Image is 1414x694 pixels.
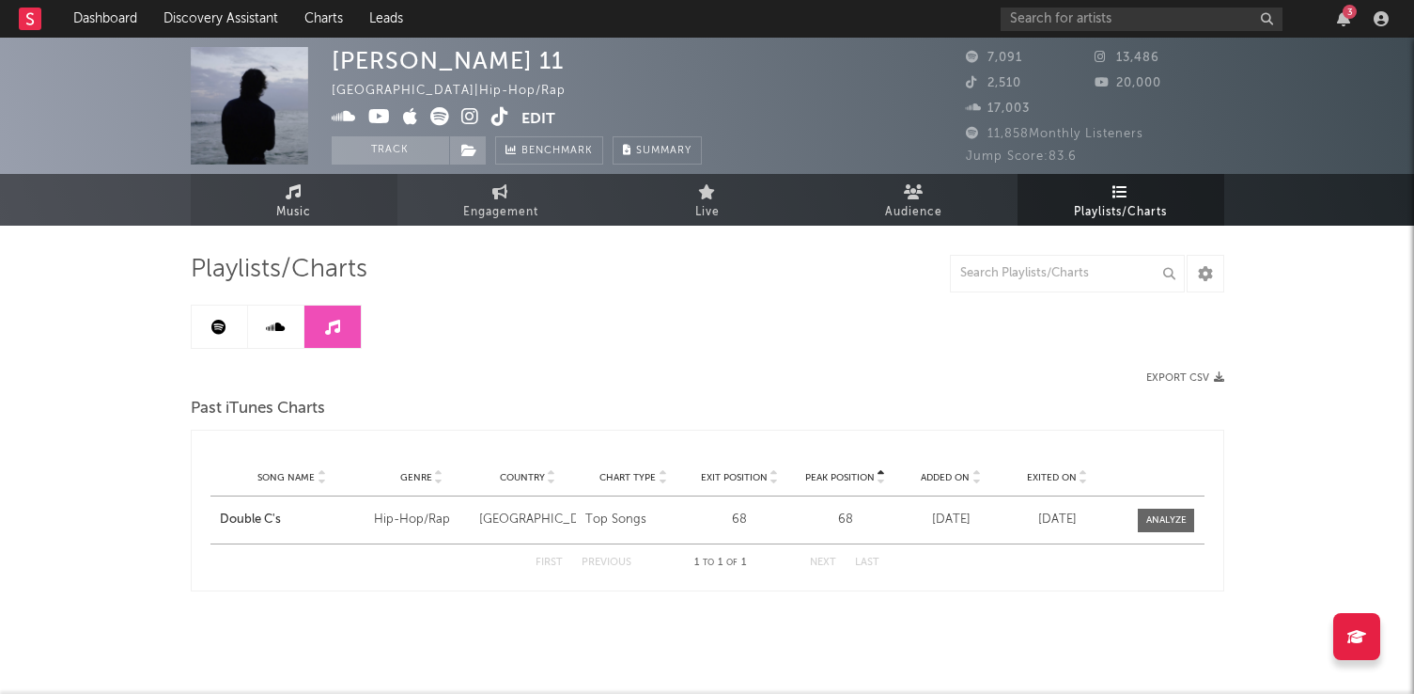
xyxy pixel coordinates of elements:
[966,77,1021,89] span: 2,510
[599,472,656,483] span: Chart Type
[521,107,555,131] button: Edit
[1343,5,1357,19] div: 3
[797,511,893,529] div: 68
[669,552,772,575] div: 1 1 1
[613,136,702,165] button: Summary
[1018,174,1224,226] a: Playlists/Charts
[966,150,1077,163] span: Jump Score: 83.6
[582,558,631,568] button: Previous
[374,511,471,529] div: Hip-Hop/Rap
[191,259,367,281] span: Playlists/Charts
[691,511,788,529] div: 68
[950,255,1185,292] input: Search Playlists/Charts
[495,136,603,165] a: Benchmark
[966,52,1022,64] span: 7,091
[966,128,1143,140] span: 11,858 Monthly Listeners
[276,201,311,224] span: Music
[1095,52,1159,64] span: 13,486
[191,398,325,420] span: Past iTunes Charts
[703,559,714,567] span: to
[695,201,720,224] span: Live
[701,472,768,483] span: Exit Position
[811,174,1018,226] a: Audience
[1337,11,1350,26] button: 3
[521,140,593,163] span: Benchmark
[397,174,604,226] a: Engagement
[332,80,587,103] div: [GEOGRAPHIC_DATA] | Hip-Hop/Rap
[585,511,682,529] div: Top Songs
[191,174,397,226] a: Music
[479,511,576,529] div: [GEOGRAPHIC_DATA]
[855,558,879,568] button: Last
[885,201,942,224] span: Audience
[1001,8,1282,31] input: Search for artists
[332,47,564,74] div: [PERSON_NAME] 11
[1027,472,1077,483] span: Exited On
[500,472,545,483] span: Country
[1009,511,1106,529] div: [DATE]
[1074,201,1167,224] span: Playlists/Charts
[966,103,1030,115] span: 17,003
[604,174,811,226] a: Live
[805,472,875,483] span: Peak Position
[332,136,449,165] button: Track
[536,558,563,568] button: First
[1146,372,1224,384] button: Export CSV
[636,146,691,156] span: Summary
[1095,77,1161,89] span: 20,000
[220,511,365,529] a: Double C's
[726,559,738,567] span: of
[903,511,1000,529] div: [DATE]
[463,201,538,224] span: Engagement
[810,558,836,568] button: Next
[400,472,432,483] span: Genre
[921,472,970,483] span: Added On
[257,472,315,483] span: Song Name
